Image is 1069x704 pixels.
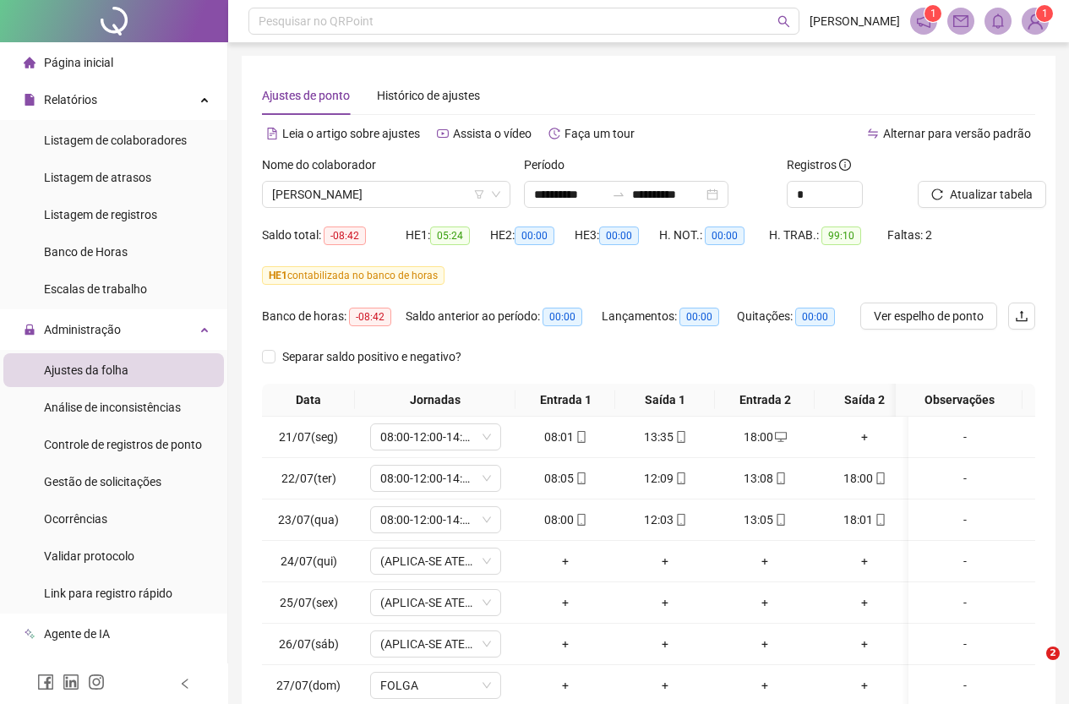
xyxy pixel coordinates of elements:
div: - [915,635,1015,653]
div: HE 3: [575,226,659,245]
button: Atualizar tabela [918,181,1046,208]
span: 00:00 [679,308,719,326]
span: Leia o artigo sobre ajustes [282,127,420,140]
span: 24/07(qui) [281,554,337,568]
span: mobile [773,514,787,526]
span: Alternar para versão padrão [883,127,1031,140]
div: 12:03 [622,510,708,529]
span: Separar saldo positivo e negativo? [275,347,468,366]
div: Saldo anterior ao período: [406,307,602,326]
sup: 1 [924,5,941,22]
span: 1 [1042,8,1048,19]
span: Análise de inconsistências [44,401,181,414]
span: Ajustes da folha [44,363,128,377]
div: H. TRAB.: [769,226,887,245]
span: (APLICA-SE ATESTADO) [380,631,491,657]
span: 08:00-12:00-14:00-18:00 [380,466,491,491]
span: 25/07(sex) [280,596,338,609]
span: reload [931,188,943,200]
th: Entrada 2 [715,384,815,417]
span: Controle de registros de ponto [44,438,202,451]
sup: Atualize o seu contato no menu Meus Dados [1036,5,1053,22]
span: youtube [437,128,449,139]
div: 08:00 [522,510,608,529]
div: HE 2: [490,226,575,245]
span: Relatórios [44,93,97,106]
div: 12:09 [622,469,708,488]
span: 00:00 [515,226,554,245]
span: Banco de Horas [44,245,128,259]
span: Faltas: 2 [887,228,932,242]
span: -08:42 [324,226,366,245]
span: down [482,473,492,483]
span: mobile [574,472,587,484]
div: 08:05 [522,469,608,488]
span: 1 [930,8,936,19]
div: Ajustes de ponto [262,86,350,105]
span: Página inicial [44,56,113,69]
span: (APLICA-SE ATESTADO) [380,590,491,615]
span: DJONATAN GOMES DA COSTA [272,182,500,207]
span: -08:42 [349,308,391,326]
div: - [915,469,1015,488]
div: 13:35 [622,428,708,446]
span: lock [24,324,35,336]
div: Banco de horas: [262,307,406,326]
span: bell [990,14,1006,29]
span: 27/07(dom) [276,679,341,692]
span: desktop [773,431,787,443]
iframe: Intercom live chat [1012,647,1052,687]
span: mail [953,14,968,29]
div: + [622,593,708,612]
span: Ocorrências [44,512,107,526]
div: + [622,676,708,695]
div: - [915,593,1015,612]
span: swap-right [612,188,625,201]
div: HE 1: [406,226,490,245]
span: 99:10 [821,226,861,245]
span: info-circle [839,159,851,171]
span: down [482,680,492,690]
span: Observações [903,390,1016,409]
span: mobile [674,431,687,443]
span: 22/07(ter) [281,472,336,485]
span: 00:00 [795,308,835,326]
div: + [522,593,608,612]
div: + [821,676,908,695]
th: Saída 1 [615,384,715,417]
span: file-text [266,128,278,139]
div: + [722,635,808,653]
div: Saldo total: [262,226,406,245]
div: 13:05 [722,510,808,529]
div: - [915,552,1015,570]
span: FOLGA [380,673,491,698]
span: 26/07(sáb) [279,637,339,651]
span: mobile [674,514,687,526]
span: (APLICA-SE ATESTADO) [380,548,491,574]
span: Assista o vídeo [453,127,532,140]
span: [PERSON_NAME] [810,12,900,30]
span: instagram [88,674,105,690]
div: + [821,428,908,446]
div: Histórico de ajustes [377,86,480,105]
th: Jornadas [355,384,515,417]
div: + [821,593,908,612]
span: Registros [787,156,851,174]
span: facebook [37,674,54,690]
span: mobile [574,514,587,526]
div: Lançamentos: [602,307,737,326]
span: mobile [574,431,587,443]
div: Quitações: [737,307,855,326]
div: 18:00 [821,469,908,488]
span: to [612,188,625,201]
div: 18:01 [821,510,908,529]
div: + [622,635,708,653]
th: Entrada 1 [515,384,615,417]
span: 00:00 [705,226,744,245]
span: left [179,678,191,690]
div: + [821,552,908,570]
th: Data [262,384,355,417]
div: + [722,552,808,570]
span: Escalas de trabalho [44,282,147,296]
div: 08:01 [522,428,608,446]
